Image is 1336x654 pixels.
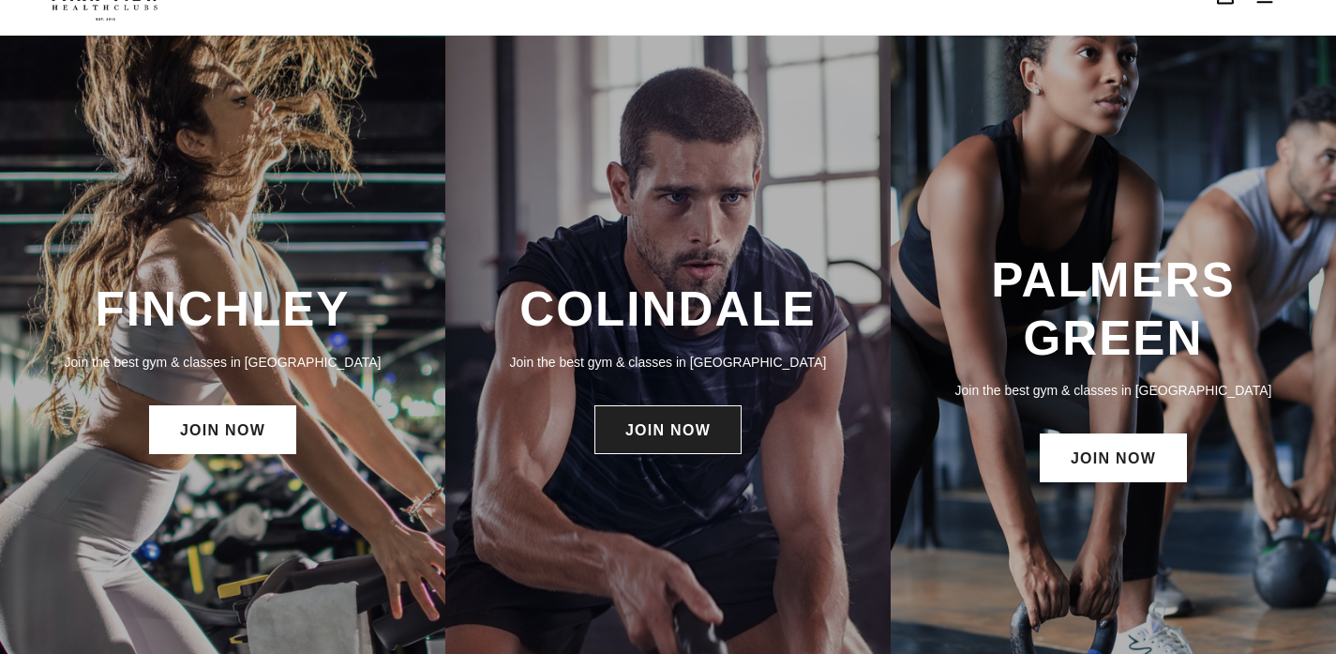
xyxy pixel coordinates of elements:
[19,352,427,373] p: Join the best gym & classes in [GEOGRAPHIC_DATA]
[464,352,872,373] p: Join the best gym & classes in [GEOGRAPHIC_DATA]
[1040,433,1187,482] a: JOIN NOW: Palmers Green Membership
[909,380,1317,401] p: Join the best gym & classes in [GEOGRAPHIC_DATA]
[909,251,1317,367] h3: PALMERS GREEN
[149,405,296,454] a: JOIN NOW: Finchley Membership
[19,281,427,338] h3: FINCHLEY
[594,405,742,454] a: JOIN NOW: Colindale Membership
[464,281,872,338] h3: COLINDALE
